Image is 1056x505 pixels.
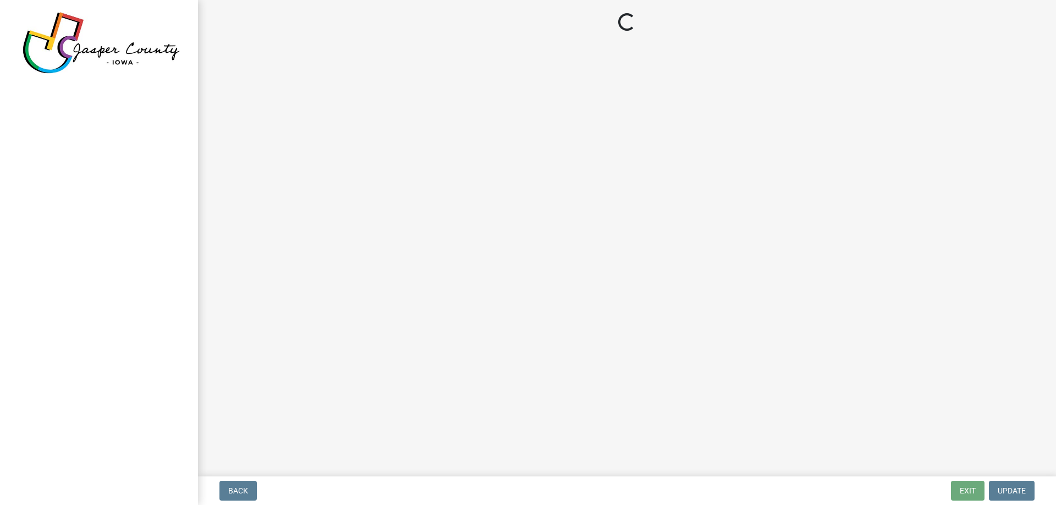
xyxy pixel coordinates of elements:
button: Exit [951,481,985,501]
button: Back [219,481,257,501]
img: Jasper County, Iowa [22,12,180,74]
span: Update [998,486,1026,495]
button: Update [989,481,1035,501]
span: Back [228,486,248,495]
